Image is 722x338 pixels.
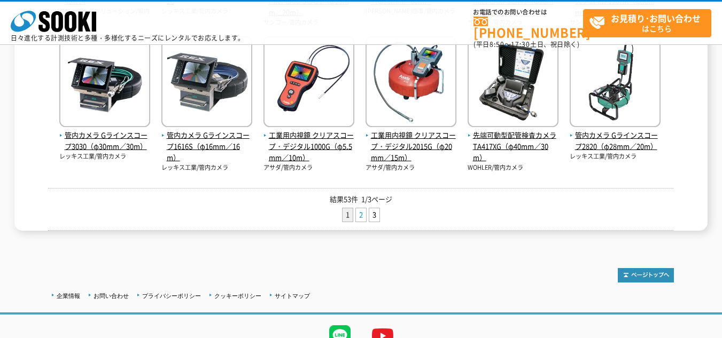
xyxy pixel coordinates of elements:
[366,36,456,130] img: クリアスコープ・デジタル2015G（φ20mm／15m）
[468,119,558,163] a: 先端可動型配管検査カメラ TA417XG（φ40mm／30m）
[366,163,456,172] p: アサダ/管内カメラ
[161,130,252,163] span: 管内カメラ Gラインスコープ1616S（φ16mm／16m）
[468,130,558,163] span: 先端可動型配管検査カメラ TA417XG（φ40mm／30m）
[263,36,354,130] img: クリアスコープ・デジタル1000G（φ5.5mm／10m）
[473,40,579,49] span: (平日 ～ 土日、祝日除く)
[490,40,504,49] span: 8:50
[618,268,674,282] img: トップページへ
[94,293,129,299] a: お問い合わせ
[473,17,583,38] a: [PHONE_NUMBER]
[369,208,379,222] a: 3
[263,163,354,172] p: アサダ/管内カメラ
[511,40,530,49] span: 17:30
[570,119,661,152] a: 管内カメラ Gラインスコープ2820（φ28mm／20m）
[59,152,150,161] p: レッキス工業/管内カメラ
[59,36,150,130] img: Gラインスコープ3030（φ30mm／30m）
[570,130,661,152] span: 管内カメラ Gラインスコープ2820（φ28mm／20m）
[356,208,366,222] a: 2
[473,9,583,15] span: お電話でのお問い合わせは
[570,36,661,130] img: Gラインスコープ2820（φ28mm／20m）
[366,130,456,163] span: 工業用内視鏡 クリアスコープ・デジタル2015G（φ20mm／15m）
[142,293,201,299] a: プライバシーポリシー
[48,194,673,205] p: 結果53件 1/3ページ
[11,35,245,41] p: 日々進化する計測技術と多種・多様化するニーズにレンタルでお応えします。
[161,36,252,130] img: Gラインスコープ1616S（φ16mm／16m）
[342,208,353,222] li: 1
[589,10,711,36] span: はこちら
[611,12,701,25] strong: お見積り･お問い合わせ
[57,293,80,299] a: 企業情報
[59,119,150,152] a: 管内カメラ Gラインスコープ3030（φ30mm／30m）
[366,119,456,163] a: 工業用内視鏡 クリアスコープ・デジタル2015G（φ20mm／15m）
[263,130,354,163] span: 工業用内視鏡 クリアスコープ・デジタル1000G（φ5.5mm／10m）
[263,119,354,163] a: 工業用内視鏡 クリアスコープ・デジタル1000G（φ5.5mm／10m）
[570,152,661,161] p: レッキス工業/管内カメラ
[468,163,558,172] p: WOHLER/管内カメラ
[468,36,558,130] img: TA417XG（φ40mm／30m）
[583,9,711,37] a: お見積り･お問い合わせはこちら
[161,163,252,172] p: レッキス工業/管内カメラ
[214,293,261,299] a: クッキーポリシー
[59,130,150,152] span: 管内カメラ Gラインスコープ3030（φ30mm／30m）
[161,119,252,163] a: 管内カメラ Gラインスコープ1616S（φ16mm／16m）
[275,293,310,299] a: サイトマップ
